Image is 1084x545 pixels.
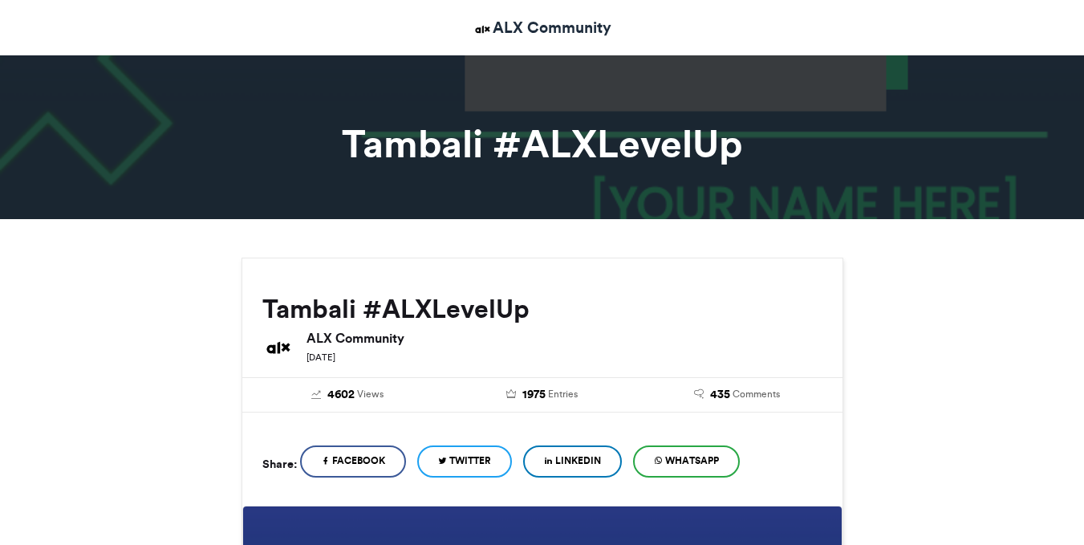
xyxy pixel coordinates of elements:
span: 1975 [522,386,546,404]
a: 4602 Views [262,386,433,404]
h2: Tambali #ALXLevelUp [262,295,822,323]
a: Twitter [417,445,512,478]
h1: Tambali #ALXLevelUp [97,124,988,163]
a: 1975 Entries [457,386,627,404]
a: LinkedIn [523,445,622,478]
span: 435 [710,386,730,404]
small: [DATE] [307,352,335,363]
span: Facebook [332,453,385,468]
span: Entries [548,387,578,401]
h6: ALX Community [307,331,822,344]
a: ALX Community [473,16,611,39]
img: ALX Community [473,19,493,39]
img: ALX Community [262,331,294,364]
span: Views [357,387,384,401]
span: LinkedIn [555,453,601,468]
span: WhatsApp [665,453,719,468]
a: 435 Comments [652,386,822,404]
a: Facebook [300,445,406,478]
a: WhatsApp [633,445,740,478]
span: Twitter [449,453,491,468]
span: Comments [733,387,780,401]
span: 4602 [327,386,355,404]
h5: Share: [262,453,297,474]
